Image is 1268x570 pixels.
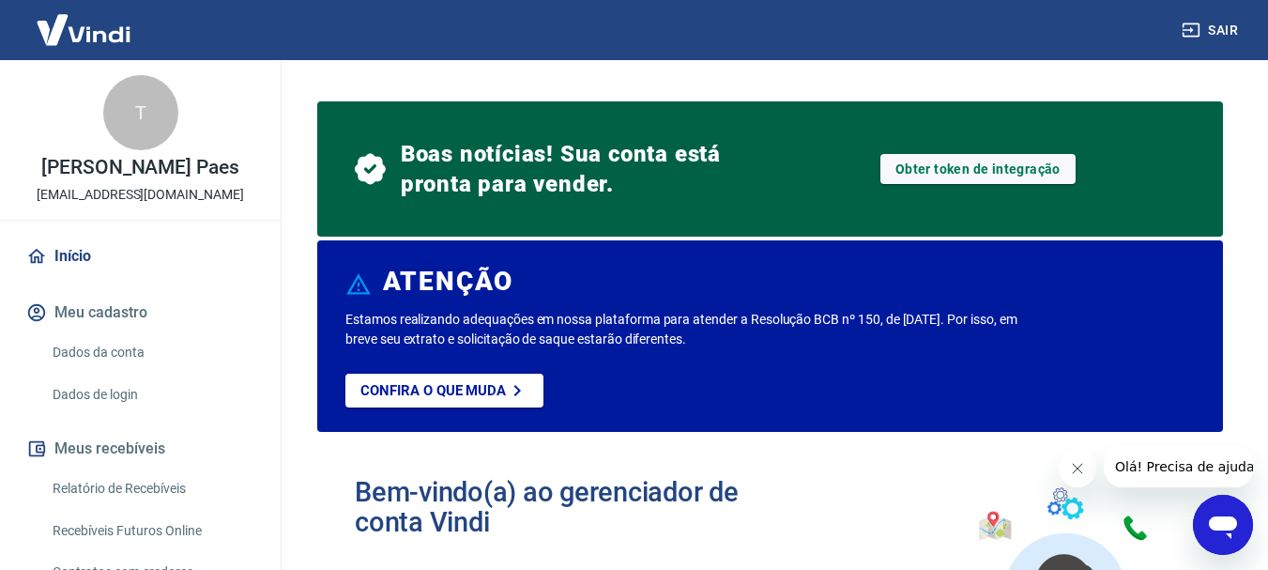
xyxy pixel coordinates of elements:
[1193,495,1253,555] iframe: Botão para abrir a janela de mensagens
[360,382,506,399] p: Confira o que muda
[880,154,1076,184] a: Obter token de integração
[23,292,258,333] button: Meu cadastro
[345,310,1025,349] p: Estamos realizando adequações em nossa plataforma para atender a Resolução BCB nº 150, de [DATE]....
[103,75,178,150] div: T
[383,272,513,291] h6: ATENÇÃO
[23,236,258,277] a: Início
[45,376,258,414] a: Dados de login
[41,158,239,177] p: [PERSON_NAME] Paes
[345,374,543,408] a: Confira o que muda
[401,139,771,199] span: Boas notícias! Sua conta está pronta para vender.
[11,13,158,28] span: Olá! Precisa de ajuda?
[1104,446,1253,487] iframe: Mensagem da empresa
[45,470,258,508] a: Relatório de Recebíveis
[37,185,244,205] p: [EMAIL_ADDRESS][DOMAIN_NAME]
[23,428,258,470] button: Meus recebíveis
[23,1,145,58] img: Vindi
[355,477,771,537] h2: Bem-vindo(a) ao gerenciador de conta Vindi
[1059,450,1096,487] iframe: Fechar mensagem
[45,512,258,550] a: Recebíveis Futuros Online
[1178,13,1245,48] button: Sair
[45,333,258,372] a: Dados da conta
